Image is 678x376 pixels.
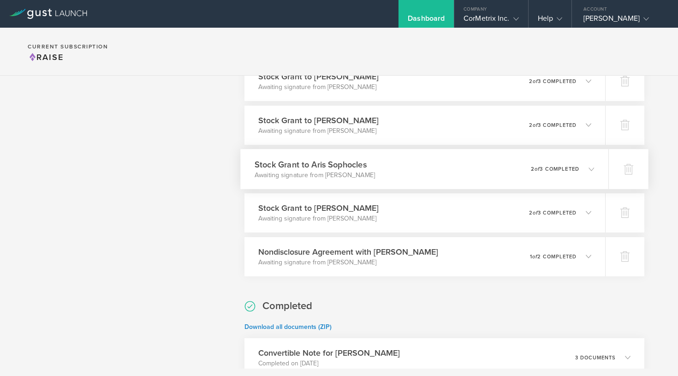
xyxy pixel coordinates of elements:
[533,78,538,84] em: of
[531,166,579,171] p: 2 3 completed
[408,14,445,28] div: Dashboard
[262,299,312,313] h2: Completed
[255,170,375,179] p: Awaiting signature from [PERSON_NAME]
[535,166,540,172] em: of
[258,214,379,223] p: Awaiting signature from [PERSON_NAME]
[533,210,538,216] em: of
[529,123,577,128] p: 2 3 completed
[583,14,662,28] div: [PERSON_NAME]
[464,14,518,28] div: CorMetrix Inc.
[28,44,108,49] h2: Current Subscription
[530,254,577,259] p: 1 2 completed
[258,114,379,126] h3: Stock Grant to [PERSON_NAME]
[258,126,379,136] p: Awaiting signature from [PERSON_NAME]
[529,210,577,215] p: 2 3 completed
[529,79,577,84] p: 2 3 completed
[258,83,379,92] p: Awaiting signature from [PERSON_NAME]
[258,359,400,368] p: Completed on [DATE]
[28,52,64,62] span: Raise
[258,258,438,267] p: Awaiting signature from [PERSON_NAME]
[632,332,678,376] iframe: Chat Widget
[258,246,438,258] h3: Nondisclosure Agreement with [PERSON_NAME]
[255,158,375,171] h3: Stock Grant to Aris Sophocles
[533,122,538,128] em: of
[258,347,400,359] h3: Convertible Note for [PERSON_NAME]
[575,355,616,360] p: 3 documents
[258,202,379,214] h3: Stock Grant to [PERSON_NAME]
[532,254,537,260] em: of
[244,323,332,331] a: Download all documents (ZIP)
[538,14,562,28] div: Help
[258,71,379,83] h3: Stock Grant to [PERSON_NAME]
